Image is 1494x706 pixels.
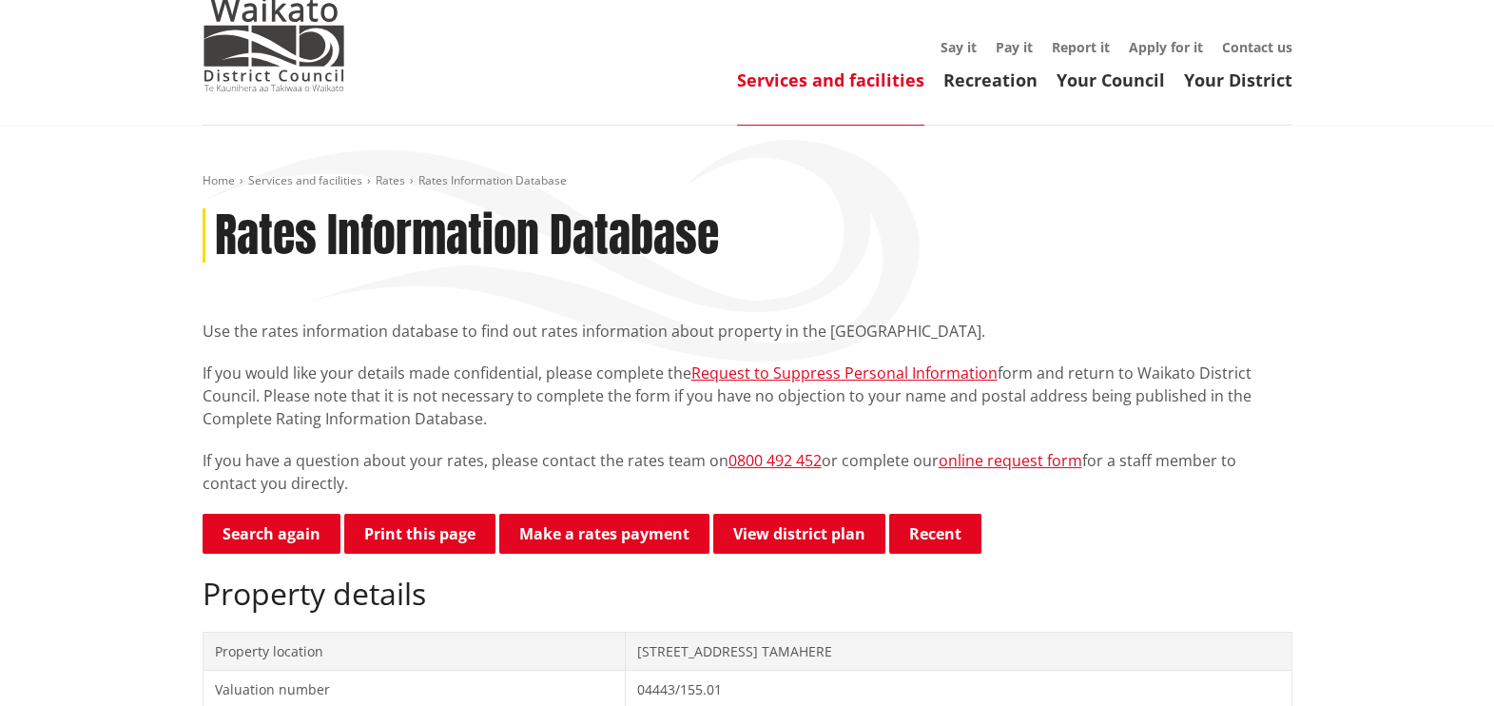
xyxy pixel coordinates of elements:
iframe: Messenger Launcher [1407,626,1475,695]
nav: breadcrumb [203,173,1292,189]
span: Rates Information Database [418,172,567,188]
h1: Rates Information Database [215,208,719,264]
a: Recreation [943,69,1038,91]
a: Apply for it [1129,38,1203,56]
td: Property location [203,632,626,671]
a: Report it [1052,38,1110,56]
a: Services and facilities [737,69,924,91]
a: Your District [1184,69,1292,91]
a: View district plan [713,514,885,554]
a: Rates [376,172,405,188]
a: Make a rates payment [499,514,709,554]
td: [STREET_ADDRESS] TAMAHERE [626,632,1291,671]
h2: Property details [203,576,1292,612]
a: Search again [203,514,340,554]
p: Use the rates information database to find out rates information about property in the [GEOGRAPHI... [203,320,1292,343]
button: Print this page [344,514,495,554]
a: 0800 492 452 [728,450,822,471]
a: Pay it [996,38,1033,56]
a: online request form [939,450,1082,471]
a: Say it [941,38,977,56]
a: Home [203,172,235,188]
p: If you have a question about your rates, please contact the rates team on or complete our for a s... [203,449,1292,495]
p: If you would like your details made confidential, please complete the form and return to Waikato ... [203,362,1292,430]
a: Your Council [1057,69,1165,91]
a: Request to Suppress Personal Information [691,363,998,383]
a: Services and facilities [248,172,362,188]
a: Contact us [1222,38,1292,56]
button: Recent [889,514,981,554]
